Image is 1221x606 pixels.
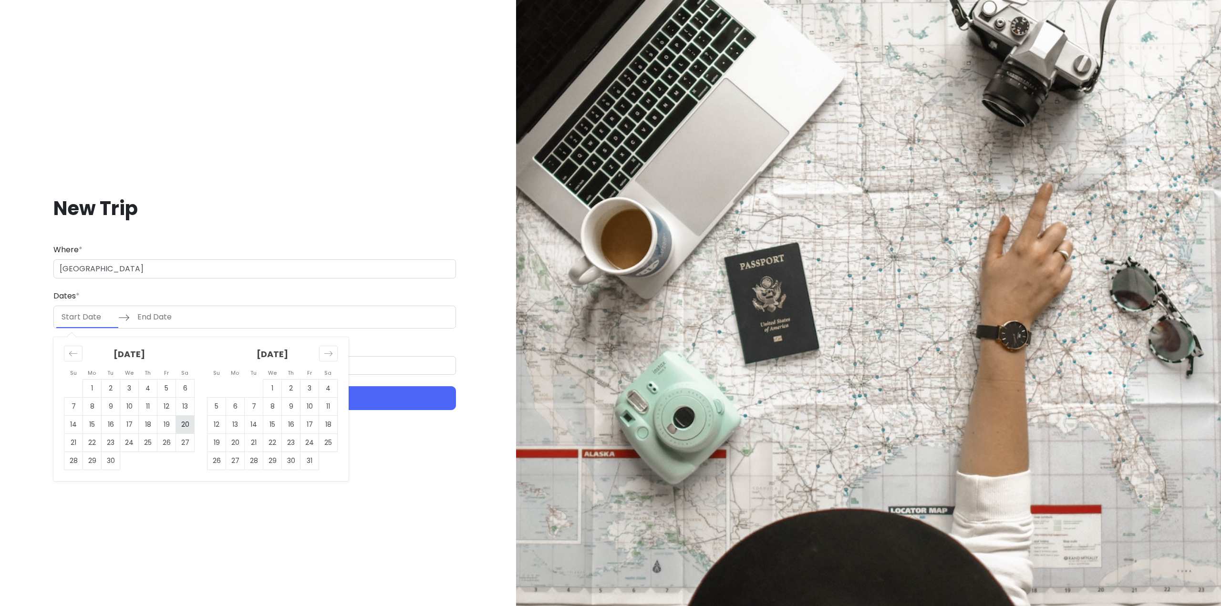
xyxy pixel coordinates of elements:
td: Choose Monday, October 6, 2025 as your check-in date. It’s available. [226,398,245,416]
input: End Date [132,306,194,328]
td: Choose Saturday, September 13, 2025 as your check-in date. It’s available. [176,398,195,416]
small: Th [145,369,151,377]
td: Choose Friday, October 17, 2025 as your check-in date. It’s available. [300,416,319,434]
td: Choose Friday, October 24, 2025 as your check-in date. It’s available. [300,434,319,452]
td: Choose Wednesday, October 8, 2025 as your check-in date. It’s available. [263,398,282,416]
td: Choose Friday, September 19, 2025 as your check-in date. It’s available. [157,416,176,434]
td: Choose Monday, October 13, 2025 as your check-in date. It’s available. [226,416,245,434]
td: Choose Monday, October 27, 2025 as your check-in date. It’s available. [226,452,245,470]
td: Choose Tuesday, September 16, 2025 as your check-in date. It’s available. [102,416,120,434]
td: Choose Wednesday, September 24, 2025 as your check-in date. It’s available. [120,434,139,452]
td: Choose Wednesday, September 17, 2025 as your check-in date. It’s available. [120,416,139,434]
small: Mo [88,369,96,377]
h1: New Trip [53,196,456,221]
small: We [125,369,134,377]
td: Choose Thursday, September 4, 2025 as your check-in date. It’s available. [139,380,157,398]
td: Choose Tuesday, September 9, 2025 as your check-in date. It’s available. [102,398,120,416]
td: Choose Wednesday, October 22, 2025 as your check-in date. It’s available. [263,434,282,452]
td: Choose Friday, September 26, 2025 as your check-in date. It’s available. [157,434,176,452]
td: Choose Wednesday, October 1, 2025 as your check-in date. It’s available. [263,380,282,398]
label: Where [53,244,83,256]
td: Choose Saturday, September 6, 2025 as your check-in date. It’s available. [176,380,195,398]
td: Choose Friday, October 31, 2025 as your check-in date. It’s available. [300,452,319,470]
small: Fr [307,369,312,377]
div: Calendar [53,337,349,481]
td: Choose Tuesday, September 23, 2025 as your check-in date. It’s available. [102,434,120,452]
td: Choose Sunday, October 5, 2025 as your check-in date. It’s available. [207,398,226,416]
td: Choose Friday, September 12, 2025 as your check-in date. It’s available. [157,398,176,416]
td: Choose Saturday, October 11, 2025 as your check-in date. It’s available. [319,398,338,416]
div: Move backward to switch to the previous month. [64,346,83,361]
small: Tu [107,369,114,377]
td: Choose Sunday, September 7, 2025 as your check-in date. It’s available. [64,398,83,416]
td: Choose Sunday, October 26, 2025 as your check-in date. It’s available. [207,452,226,470]
td: Choose Saturday, October 25, 2025 as your check-in date. It’s available. [319,434,338,452]
td: Choose Tuesday, October 14, 2025 as your check-in date. It’s available. [245,416,263,434]
td: Choose Sunday, September 28, 2025 as your check-in date. It’s available. [64,452,83,470]
td: Choose Monday, September 15, 2025 as your check-in date. It’s available. [83,416,102,434]
td: Choose Tuesday, September 2, 2025 as your check-in date. It’s available. [102,380,120,398]
td: Choose Thursday, October 2, 2025 as your check-in date. It’s available. [282,380,300,398]
td: Choose Thursday, October 9, 2025 as your check-in date. It’s available. [282,398,300,416]
td: Choose Monday, September 8, 2025 as your check-in date. It’s available. [83,398,102,416]
strong: [DATE] [257,348,288,360]
td: Choose Thursday, October 23, 2025 as your check-in date. It’s available. [282,434,300,452]
td: Choose Thursday, September 25, 2025 as your check-in date. It’s available. [139,434,157,452]
td: Choose Thursday, September 11, 2025 as your check-in date. It’s available. [139,398,157,416]
small: Sa [324,369,331,377]
td: Choose Friday, September 5, 2025 as your check-in date. It’s available. [157,380,176,398]
td: Choose Sunday, October 19, 2025 as your check-in date. It’s available. [207,434,226,452]
td: Choose Sunday, October 12, 2025 as your check-in date. It’s available. [207,416,226,434]
small: Sa [181,369,188,377]
small: Tu [250,369,257,377]
td: Choose Monday, September 22, 2025 as your check-in date. It’s available. [83,434,102,452]
td: Choose Sunday, September 21, 2025 as your check-in date. It’s available. [64,434,83,452]
td: Choose Tuesday, September 30, 2025 as your check-in date. It’s available. [102,452,120,470]
td: Choose Thursday, September 18, 2025 as your check-in date. It’s available. [139,416,157,434]
td: Choose Monday, September 29, 2025 as your check-in date. It’s available. [83,452,102,470]
td: Choose Sunday, September 14, 2025 as your check-in date. It’s available. [64,416,83,434]
input: Start Date [56,306,118,328]
strong: [DATE] [114,348,145,360]
td: Choose Saturday, October 18, 2025 as your check-in date. It’s available. [319,416,338,434]
small: Su [213,369,220,377]
td: Choose Wednesday, September 3, 2025 as your check-in date. It’s available. [120,380,139,398]
td: Choose Wednesday, September 10, 2025 as your check-in date. It’s available. [120,398,139,416]
td: Choose Thursday, October 30, 2025 as your check-in date. It’s available. [282,452,300,470]
td: Choose Monday, October 20, 2025 as your check-in date. It’s available. [226,434,245,452]
td: Choose Tuesday, October 28, 2025 as your check-in date. It’s available. [245,452,263,470]
div: Move forward to switch to the next month. [319,346,338,361]
td: Choose Tuesday, October 7, 2025 as your check-in date. It’s available. [245,398,263,416]
td: Choose Saturday, September 20, 2025 as your check-in date. It’s available. [176,416,195,434]
small: Th [288,369,294,377]
td: Choose Saturday, October 4, 2025 as your check-in date. It’s available. [319,380,338,398]
td: Choose Tuesday, October 21, 2025 as your check-in date. It’s available. [245,434,263,452]
small: Su [70,369,77,377]
td: Choose Saturday, September 27, 2025 as your check-in date. It’s available. [176,434,195,452]
td: Choose Wednesday, October 15, 2025 as your check-in date. It’s available. [263,416,282,434]
td: Choose Friday, October 3, 2025 as your check-in date. It’s available. [300,380,319,398]
input: City (e.g., New York) [53,259,456,278]
small: We [268,369,277,377]
small: Fr [164,369,169,377]
td: Choose Monday, September 1, 2025 as your check-in date. It’s available. [83,380,102,398]
small: Mo [231,369,239,377]
td: Choose Wednesday, October 29, 2025 as your check-in date. It’s available. [263,452,282,470]
td: Choose Thursday, October 16, 2025 as your check-in date. It’s available. [282,416,300,434]
td: Choose Friday, October 10, 2025 as your check-in date. It’s available. [300,398,319,416]
label: Dates [53,290,80,302]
